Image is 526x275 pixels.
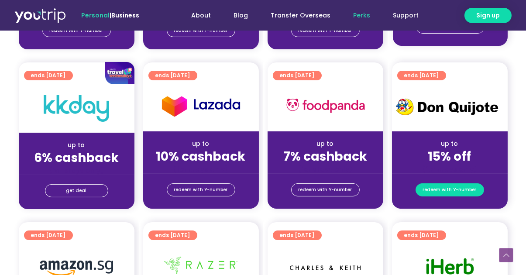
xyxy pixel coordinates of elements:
a: ends [DATE] [273,230,322,240]
a: redeem with Y-number [42,24,111,37]
a: redeem with Y-number [416,183,484,196]
a: redeem with Y-number [291,24,360,37]
nav: Menu [163,7,430,24]
div: (for stays only) [275,165,376,174]
div: up to [275,139,376,148]
a: Business [112,11,140,20]
a: Sign up [464,8,512,23]
span: ends [DATE] [280,230,315,240]
span: redeem with Y-number [423,184,477,196]
a: ends [DATE] [397,71,446,80]
span: redeem with Y-number [50,24,103,37]
strong: 10% cashback [156,148,246,165]
span: get deal [66,185,87,197]
span: redeem with Y-number [299,24,352,37]
span: ends [DATE] [404,230,439,240]
span: ends [DATE] [155,71,190,80]
a: Perks [342,7,382,24]
span: ends [DATE] [155,230,190,240]
strong: 15% off [428,148,471,165]
span: Sign up [476,11,500,20]
a: ends [DATE] [148,71,197,80]
div: (for stays only) [150,165,252,174]
div: up to [26,141,127,150]
div: (for stays only) [26,166,127,175]
a: Blog [223,7,260,24]
span: Personal [82,11,110,20]
strong: 6% cashback [34,149,119,166]
a: ends [DATE] [273,71,322,80]
a: redeem with Y-number [291,183,360,196]
div: (for stays only) [399,165,501,174]
a: redeem with Y-number [167,24,235,37]
a: ends [DATE] [397,230,446,240]
a: ends [DATE] [148,230,197,240]
a: get deal [45,184,108,197]
a: redeem with Y-number [167,183,235,196]
span: redeem with Y-number [299,184,352,196]
a: ends [DATE] [24,230,73,240]
span: ends [DATE] [404,71,439,80]
a: Support [382,7,430,24]
strong: 7% cashback [283,148,367,165]
span: ends [DATE] [31,230,66,240]
span: ends [DATE] [280,71,315,80]
div: up to [399,139,501,148]
a: About [180,7,223,24]
a: Transfer Overseas [260,7,342,24]
div: up to [150,139,252,148]
span: redeem with Y-number [174,24,228,37]
span: redeem with Y-number [174,184,228,196]
span: | [82,11,140,20]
